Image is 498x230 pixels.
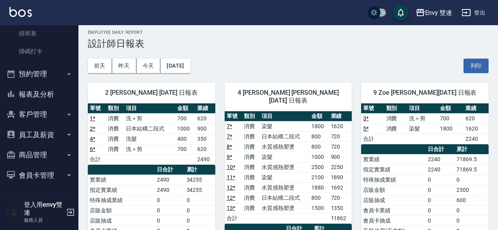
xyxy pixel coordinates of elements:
td: 消費 [106,123,124,134]
td: 消費 [242,182,260,193]
td: 800 [309,131,329,142]
td: 店販抽成 [88,215,155,226]
th: 金額 [309,111,329,121]
th: 單號 [88,103,106,114]
td: 2240 [426,154,454,164]
td: 0 [454,175,489,185]
td: 消費 [242,152,260,162]
img: Logo [9,7,32,17]
td: 620 [463,113,489,123]
h2: Employee Daily Report [88,30,489,35]
td: 720 [329,131,352,142]
td: 2490 [155,175,184,185]
td: 620 [195,144,215,154]
td: 日本結構二段式 [124,123,175,134]
td: 0 [185,195,215,205]
td: 指定實業績 [361,164,426,175]
td: 1500 [309,203,329,213]
td: 消費 [242,193,260,203]
td: 染髮 [260,172,309,182]
td: 染髮 [407,123,438,134]
button: save [393,5,409,20]
td: 消費 [106,134,124,144]
button: 報表及分析 [3,84,75,105]
td: 900 [195,123,215,134]
td: 0 [155,195,184,205]
td: 0 [155,205,184,215]
img: Person [6,204,22,220]
th: 項目 [407,103,438,114]
td: 合計 [361,134,384,144]
td: 2300 [454,185,489,195]
td: 水質感熱塑燙 [260,182,309,193]
td: 0 [185,215,215,226]
span: 9 Zoe [PERSON_NAME][DATE] 日報表 [371,89,479,97]
td: 71869.5 [454,164,489,175]
button: 今天 [136,59,161,73]
td: 會員卡業績 [361,205,426,215]
span: 2 [PERSON_NAME] [DATE] 日報表 [97,89,206,97]
td: 1620 [463,123,489,134]
td: 合計 [225,213,242,223]
td: 指定實業績 [88,185,155,195]
td: 2240 [463,134,489,144]
th: 日合計 [426,144,454,155]
td: 0 [426,195,454,205]
h5: 登入用envy雙連 [24,201,64,217]
td: 700 [175,144,195,154]
table: a dense table [225,111,352,224]
td: 800 [309,142,329,152]
td: 消費 [242,142,260,152]
div: Envy 雙連 [425,8,453,18]
td: 消費 [242,162,260,172]
td: 700 [438,113,463,123]
td: 1692 [329,182,352,193]
th: 項目 [260,111,309,121]
button: 登出 [458,6,489,20]
td: 0 [426,175,454,185]
td: 700 [175,113,195,123]
td: 400 [175,134,195,144]
td: 0 [426,215,454,226]
td: 特殊抽成業績 [88,195,155,205]
td: 900 [329,152,352,162]
a: 掃碼打卡 [3,42,75,61]
td: 日本結構二段式 [260,193,309,203]
td: 店販金額 [88,205,155,215]
td: 34255 [185,175,215,185]
td: 2240 [426,164,454,175]
td: 0 [155,215,184,226]
td: 消費 [242,131,260,142]
th: 類別 [384,103,407,114]
td: 1880 [309,182,329,193]
td: 染髮 [260,121,309,131]
td: 620 [195,113,215,123]
td: 消費 [106,144,124,154]
td: 日本結構二段式 [260,131,309,142]
button: 員工及薪資 [3,125,75,145]
td: 水質感熱塑燙 [260,162,309,172]
td: 600 [454,195,489,205]
td: 1000 [309,152,329,162]
td: 店販金額 [361,185,426,195]
td: 2500 [309,162,329,172]
td: 合計 [88,154,106,164]
th: 項目 [124,103,175,114]
th: 累計 [454,144,489,155]
td: 0 [426,185,454,195]
td: 2490 [155,185,184,195]
td: 11862 [329,213,352,223]
th: 金額 [175,103,195,114]
th: 業績 [463,103,489,114]
th: 類別 [242,111,260,121]
td: 2100 [309,172,329,182]
td: 350 [195,134,215,144]
span: 4 [PERSON_NAME] [PERSON_NAME][DATE] 日報表 [234,89,343,105]
td: 消費 [384,113,407,123]
a: 排班表 [3,24,75,42]
td: 消費 [242,121,260,131]
td: 1800 [438,123,463,134]
td: 2250 [329,162,352,172]
th: 累計 [185,165,215,175]
td: 720 [329,142,352,152]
